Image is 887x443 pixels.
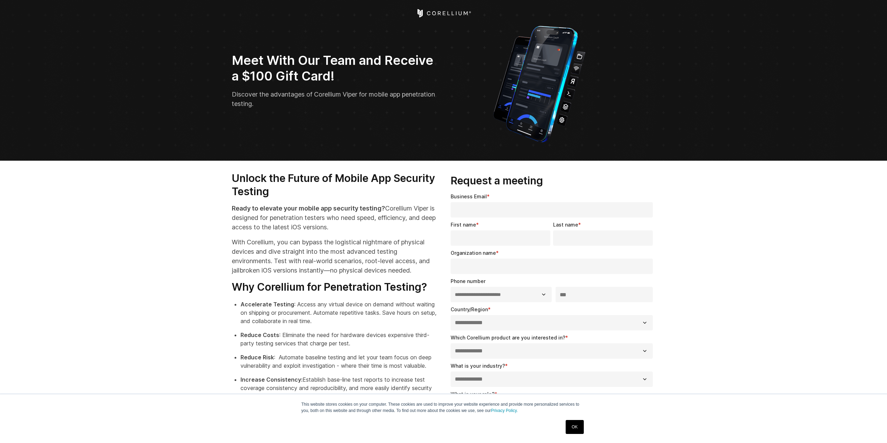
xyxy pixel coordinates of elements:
[232,205,385,212] strong: Ready to elevate your mobile app security testing?
[240,331,437,347] p: : Eliminate the need for hardware devices expensive third-party testing services that charge per ...
[566,420,583,434] a: OK
[451,363,505,369] span: What is your industry?
[487,22,592,144] img: Corellium_VIPER_Hero_1_1x
[451,335,565,341] span: Which Corellium product are you interested in?
[301,401,586,414] p: This website stores cookies on your computer. These cookies are used to improve your website expe...
[240,375,437,400] p: Establish base-line test reports to increase test coverage consistency and reproducibility, and m...
[451,278,485,284] span: Phone number
[232,53,439,84] h2: Meet With Our Team and Receive a $100 Gift Card!
[232,281,437,294] h3: Why Corellium for Penetration Testing?
[553,222,578,228] span: Last name
[240,301,294,308] strong: Accelerate Testing
[240,354,274,361] strong: Reduce Risk
[416,9,471,17] a: Corellium Home
[451,306,488,312] span: Country/Region
[240,331,279,338] strong: Reduce Costs
[232,91,435,107] span: Discover the advantages of Corellium Viper for mobile app penetration testing.
[232,204,437,232] p: Corellium Viper is designed for penetration testers who need speed, efficiency, and deep access t...
[451,193,487,199] span: Business Email
[240,300,437,325] p: : Access any virtual device on demand without waiting on shipping or procurement. Automate repeti...
[232,172,437,198] h3: Unlock the Future of Mobile App Security Testing
[451,222,476,228] span: First name
[240,376,303,383] strong: Increase Consistency:
[451,391,495,397] span: What is your role?
[451,250,496,256] span: Organization name
[232,237,437,275] p: With Corellium, you can bypass the logistical nightmare of physical devices and dive straight int...
[451,174,656,188] h3: Request a meeting
[240,353,437,370] p: : Automate baseline testing and let your team focus on deep vulnerability and exploit investigati...
[491,408,518,413] a: Privacy Policy.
